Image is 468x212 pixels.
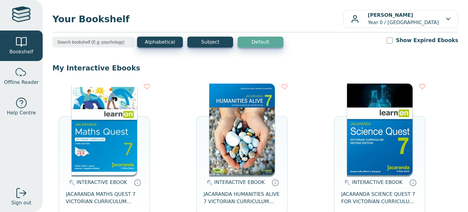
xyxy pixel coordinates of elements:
[347,84,413,175] img: 329c5ec2-5188-ea11-a992-0272d098c78b.jpg
[4,79,39,86] span: Offline Reader
[66,191,143,205] span: JACARANDA MATHS QUEST 7 VICTORIAN CURRICULUM LEARNON EBOOK 3E
[187,37,233,48] button: Subject
[137,37,183,48] button: Alphabetical
[11,199,31,207] span: Sign out
[368,12,413,18] b: [PERSON_NAME]
[205,179,213,186] img: interactive.svg
[52,37,135,48] input: Search bookshelf (E.g: psychology)
[9,48,33,56] span: Bookshelf
[343,10,458,28] button: [PERSON_NAME]Year 0 / [GEOGRAPHIC_DATA]
[52,12,343,26] span: Your Bookshelf
[214,179,265,185] span: INTERACTIVE EBOOK
[343,179,350,186] img: interactive.svg
[67,179,75,186] img: interactive.svg
[209,84,275,175] img: 429ddfad-7b91-e911-a97e-0272d098c78b.jpg
[341,191,418,205] span: JACARANDA SCIENCE QUEST 7 FOR VICTORIAN CURRICULUM LEARNON 2E EBOOK
[368,12,439,26] p: Year 0 / [GEOGRAPHIC_DATA]
[352,179,402,185] span: INTERACTIVE EBOOK
[134,179,141,186] a: Interactive eBooks are accessed online via the publisher’s portal. They contain interactive resou...
[409,179,417,186] a: Interactive eBooks are accessed online via the publisher’s portal. They contain interactive resou...
[52,63,458,73] p: My Interactive Ebooks
[238,37,283,48] button: Default
[271,179,279,186] a: Interactive eBooks are accessed online via the publisher’s portal. They contain interactive resou...
[396,37,458,44] label: Show Expired Ebooks
[72,84,137,175] img: b87b3e28-4171-4aeb-a345-7fa4fe4e6e25.jpg
[204,191,280,205] span: JACARANDA HUMANITIES ALIVE 7 VICTORIAN CURRICULUM LEARNON EBOOK 2E
[76,179,127,185] span: INTERACTIVE EBOOK
[7,109,36,117] span: Help Centre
